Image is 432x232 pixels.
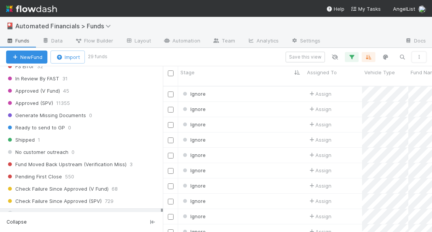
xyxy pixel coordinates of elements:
[6,74,59,83] span: In Review By FAST
[308,151,331,159] span: Assign
[351,5,381,13] a: My Tasks
[6,2,57,15] img: logo-inverted-e16ddd16eac7371096b0.svg
[168,122,174,128] input: Toggle Row Selected
[157,35,206,47] a: Automation
[181,167,206,174] div: Ignore
[36,35,69,47] a: Data
[168,137,174,143] input: Toggle Row Selected
[181,152,206,158] span: Ignore
[6,111,86,120] span: Generate Missing Documents
[56,98,70,108] span: 11355
[50,51,85,64] button: Import
[38,135,40,145] span: 1
[24,209,39,218] span: 48284
[181,213,206,219] span: Ignore
[181,91,206,97] span: Ignore
[308,121,331,128] span: Assign
[285,35,326,47] a: Settings
[71,147,75,157] span: 0
[6,172,62,181] span: Pending First Close
[168,153,174,158] input: Toggle Row Selected
[6,51,47,64] button: NewFund
[168,199,174,204] input: Toggle Row Selected
[168,168,174,174] input: Toggle Row Selected
[181,137,206,143] span: Ignore
[206,35,241,47] a: Team
[68,123,71,132] span: 0
[181,90,206,98] div: Ignore
[308,182,331,190] span: Assign
[181,197,206,205] div: Ignore
[286,52,325,62] button: Save this view
[307,69,337,76] span: Assigned To
[112,184,118,194] span: 68
[6,98,53,108] span: Approved (SPV)
[393,6,415,12] span: AngelList
[6,23,14,29] span: 🎴
[6,62,34,71] span: FS Error
[168,70,174,76] input: Toggle All Rows Selected
[105,196,114,206] span: 729
[364,69,395,76] span: Vehicle Type
[6,123,65,132] span: Ready to send to GP
[326,5,344,13] div: Help
[130,160,133,169] span: 3
[6,147,68,157] span: No customer outreach
[6,160,127,169] span: Fund Moved Back Upstream (Verification Miss)
[308,167,331,174] span: Assign
[88,53,107,60] small: 29 funds
[89,111,92,120] span: 0
[65,172,74,181] span: 550
[62,74,68,83] span: 31
[6,196,102,206] span: Check Failure Since Approved (SPV)
[181,183,206,189] span: Ignore
[181,121,206,127] span: Ignore
[181,167,206,173] span: Ignore
[181,136,206,144] div: Ignore
[168,91,174,97] input: Toggle Row Selected
[6,135,35,145] span: Shipped
[168,107,174,113] input: Toggle Row Selected
[15,22,115,30] span: Automated Financials > Funds
[6,37,30,44] span: Funds
[6,209,161,218] div: All
[168,183,174,189] input: Toggle Row Selected
[181,106,206,112] span: Ignore
[181,151,206,159] div: Ignore
[6,219,27,225] span: Collapse
[308,136,331,144] span: Assign
[399,35,432,47] a: Docs
[69,35,119,47] a: Flow Builder
[37,62,43,71] span: 32
[168,214,174,220] input: Toggle Row Selected
[63,86,69,96] span: 45
[181,198,206,204] span: Ignore
[181,212,206,220] div: Ignore
[75,37,113,44] span: Flow Builder
[351,6,381,12] span: My Tasks
[181,121,206,128] div: Ignore
[308,197,331,205] span: Assign
[119,35,157,47] a: Layout
[418,5,426,13] img: avatar_574f8970-b283-40ff-a3d7-26909d9947cc.png
[6,86,60,96] span: Approved (V Fund)
[181,105,206,113] div: Ignore
[308,212,331,220] span: Assign
[308,90,331,98] span: Assign
[6,184,109,194] span: Check Failure Since Approved (V Fund)
[308,105,331,113] span: Assign
[180,69,195,76] span: Stage
[241,35,285,47] a: Analytics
